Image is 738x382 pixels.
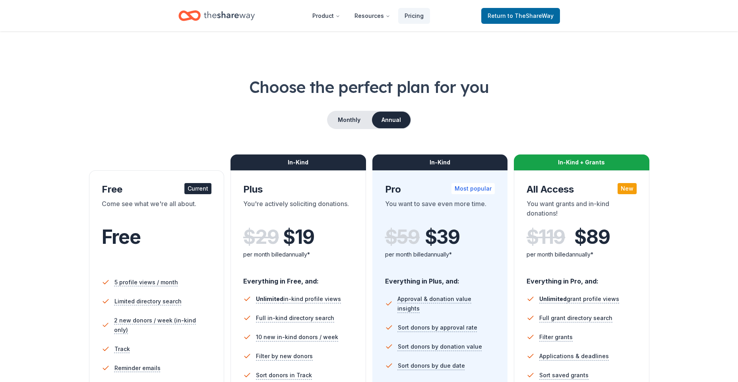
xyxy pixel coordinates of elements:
span: Sort donors by approval rate [398,323,477,332]
div: Plus [243,183,353,196]
span: 5 profile views / month [114,278,178,287]
div: All Access [527,183,637,196]
span: 2 new donors / week (in-kind only) [114,316,211,335]
span: in-kind profile views [256,295,341,302]
span: Sort donors by donation value [398,342,482,351]
span: Approval & donation value insights [397,294,495,313]
button: Product [306,8,347,24]
div: Pro [385,183,495,196]
span: Reminder emails [114,363,161,373]
button: Annual [372,112,411,128]
span: Filter by new donors [256,351,313,361]
span: Unlimited [256,295,283,302]
div: Everything in Pro, and: [527,270,637,286]
span: Filter grants [539,332,573,342]
span: $ 89 [574,226,610,248]
span: Full in-kind directory search [256,313,334,323]
div: You want to save even more time. [385,199,495,221]
span: $ 19 [283,226,314,248]
div: per month billed annually* [385,250,495,259]
div: You're actively soliciting donations. [243,199,353,221]
span: to TheShareWay [507,12,554,19]
div: per month billed annually* [527,250,637,259]
div: In-Kind + Grants [514,154,649,170]
div: Everything in Free, and: [243,270,353,286]
span: $ 39 [425,226,460,248]
div: New [618,183,637,194]
div: Current [184,183,211,194]
span: Unlimited [539,295,567,302]
div: Everything in Plus, and: [385,270,495,286]
div: Free [102,183,212,196]
span: Return [488,11,554,21]
span: Track [114,344,130,354]
span: Free [102,225,141,249]
a: Returnto TheShareWay [481,8,560,24]
div: Come see what we're all about. [102,199,212,221]
div: In-Kind [372,154,508,170]
span: Limited directory search [114,297,182,306]
span: Sort donors in Track [256,370,312,380]
span: Full grant directory search [539,313,612,323]
nav: Main [306,6,430,25]
div: per month billed annually* [243,250,353,259]
a: Home [178,6,255,25]
div: Most popular [451,183,495,194]
span: Sort saved grants [539,370,589,380]
button: Monthly [328,112,370,128]
span: 10 new in-kind donors / week [256,332,338,342]
h1: Choose the perfect plan for you [32,76,706,98]
a: Pricing [398,8,430,24]
span: Sort donors by due date [398,361,465,370]
span: grant profile views [539,295,619,302]
div: You want grants and in-kind donations! [527,199,637,221]
span: Applications & deadlines [539,351,609,361]
div: In-Kind [231,154,366,170]
button: Resources [348,8,397,24]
